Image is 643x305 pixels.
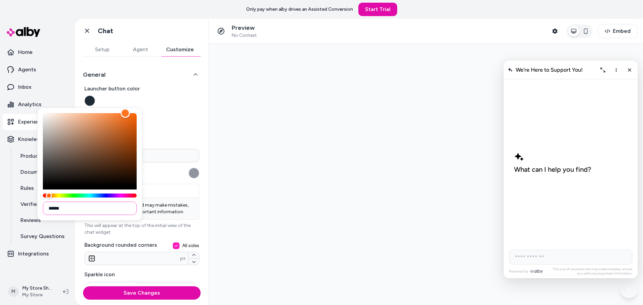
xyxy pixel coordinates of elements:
button: Setup [83,43,121,56]
a: Inbox [3,79,72,95]
a: Experiences [3,114,72,130]
p: Home [18,48,32,56]
p: Verified Q&As [20,200,56,208]
p: Agents [18,66,36,74]
button: MMy Store ShopifyMy Store [4,281,58,302]
button: Knowledge [3,131,72,147]
a: Integrations [3,246,72,262]
p: Integrations [18,250,49,258]
a: Survey Questions [14,228,72,244]
h1: Chat [98,27,113,35]
button: General [83,70,201,79]
button: Launcher button color [84,95,95,106]
span: M [8,286,19,297]
p: Products [20,152,43,160]
span: All sides [182,242,199,249]
button: All sides [173,242,180,249]
p: Experiences [18,118,48,126]
button: Save Changes [83,286,201,300]
img: alby Logo [7,27,40,37]
p: Reviews [20,216,41,224]
p: Only pay when alby drives an Assisted Conversion [246,6,353,13]
label: Background rounded corners [84,241,199,249]
button: Embed [598,24,638,38]
button: Hide [143,283,198,296]
button: Show [86,283,141,296]
a: Analytics [3,96,72,112]
span: My Store [22,292,52,298]
p: Documents [20,168,49,176]
div: Color [43,113,137,185]
span: No Context [232,32,257,39]
p: Preview [232,24,257,32]
p: Inbox [18,83,31,91]
a: Products [14,148,72,164]
label: Sparkle icon [84,271,199,279]
span: Embed [613,27,631,35]
p: This will appear at the top of the initial view of the chat widget. [84,222,199,236]
button: Agent [121,43,159,56]
a: Rules [14,180,72,196]
button: Customize [159,43,201,56]
a: Verified Q&As [14,196,72,212]
a: Agents [3,62,72,78]
span: px [180,255,186,262]
p: My Store Shopify [22,285,52,292]
p: Survey Questions [20,232,65,240]
span: Launcher button color [84,85,199,93]
a: Reviews [14,212,72,228]
a: Home [3,44,72,60]
a: Documents [14,164,72,180]
div: Hue [43,194,137,198]
p: Rules [20,184,34,192]
a: Start Trial [358,3,397,16]
p: Analytics [18,100,42,108]
p: Knowledge [18,135,46,143]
